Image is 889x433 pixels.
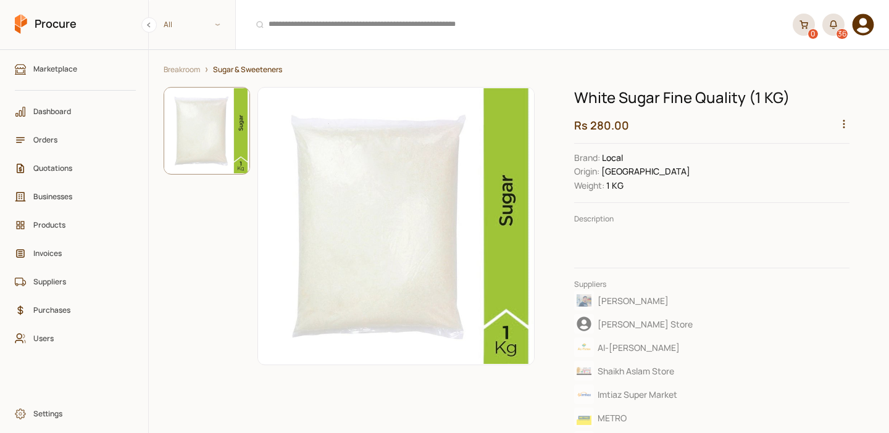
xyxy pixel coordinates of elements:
a: 0 [793,14,815,36]
div: Kashif Ali Khan [574,291,846,310]
a: Invoices [9,242,142,265]
a: Products [9,213,142,237]
button: Shaikh Aslam Store [574,360,849,381]
span: Purchases [33,304,126,316]
input: Products, Businesses, Users, Suppliers, Orders, and Purchases [243,9,785,40]
span: All [164,19,172,30]
dd: 1 KG [574,179,849,192]
a: Suppliers [9,270,142,294]
a: Dashboard [9,100,142,123]
button: [PERSON_NAME] [574,290,849,311]
span: Quotations [33,162,126,174]
div: 0 [808,29,818,39]
button: Al-[PERSON_NAME] [574,337,849,358]
p: Description [574,213,849,225]
button: 36 [822,14,845,36]
div: METRO [574,408,846,427]
span: [PERSON_NAME] [598,295,669,307]
span: Invoices [33,247,126,259]
h1: White Sugar Fine Quality (1 KG) [574,87,849,108]
span: Businesses [33,191,126,202]
a: Breakroom [164,65,200,75]
dt: Brand : [574,151,600,165]
button: [PERSON_NAME] Store [574,313,849,334]
span: METRO [598,412,627,424]
div: 36 [837,29,848,39]
span: Marketplace [33,63,126,75]
a: Users [9,327,142,350]
h2: Rs 280.00 [574,118,849,133]
a: Settings [9,402,142,426]
button: Imtiaz Super Market [574,384,849,405]
span: Users [33,332,126,344]
span: Shaikh Aslam Store [598,365,674,377]
span: Imtiaz Super Market [598,389,677,401]
div: Al-Fatah Gulberg [574,337,846,357]
a: Purchases [9,299,142,322]
span: Suppliers [33,276,126,287]
dt: Origin : [574,165,599,178]
span: Al-[PERSON_NAME] [598,342,680,354]
dd: Local [574,151,849,165]
div: Amin Karyana Store [574,314,846,334]
dd: [GEOGRAPHIC_DATA] [574,165,849,178]
a: Procure [15,14,77,35]
button: METRO [574,407,849,428]
div: Shaikh Aslam Store [574,361,846,381]
a: Businesses [9,185,142,208]
span: Settings [33,408,126,419]
a: Marketplace [9,57,142,81]
span: Products [33,219,126,231]
span: All [149,14,235,35]
span: Procure [35,16,77,31]
a: Sugar & Sweeteners [213,65,282,75]
a: Quotations [9,157,142,180]
span: [PERSON_NAME] Store [598,318,693,331]
div: Imtiaz Super Market [574,384,846,404]
p: Suppliers [574,278,849,290]
dt: Unit of Measure [574,179,604,192]
span: Orders [33,134,126,146]
span: Dashboard [33,105,126,117]
a: Orders [9,128,142,152]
